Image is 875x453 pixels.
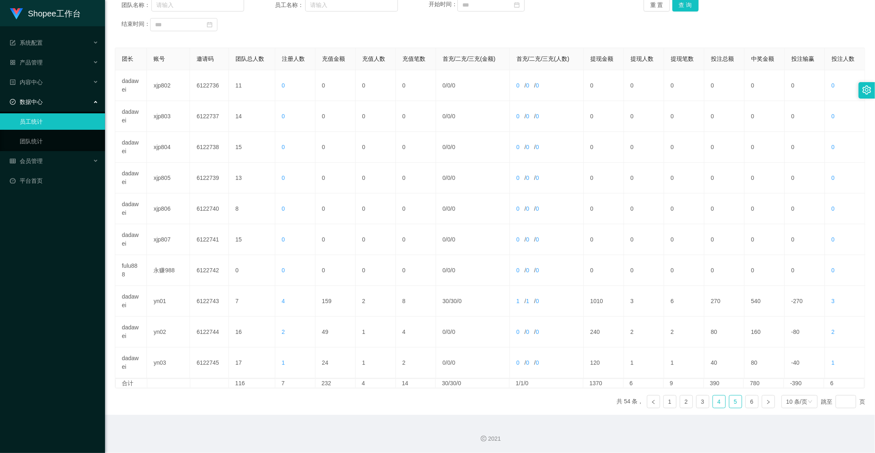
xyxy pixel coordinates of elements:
[20,113,98,130] a: 员工统计
[624,224,664,255] td: 0
[510,347,584,378] td: / /
[315,379,356,388] td: 232
[785,193,825,224] td: 0
[10,60,16,65] i: 图标: appstore-o
[396,224,436,255] td: 0
[396,193,436,224] td: 0
[536,144,539,150] span: 0
[282,236,285,243] span: 0
[443,205,446,212] span: 0
[452,144,455,150] span: 0
[791,55,814,62] span: 投注输赢
[704,163,745,193] td: 0
[832,175,835,181] span: 0
[447,205,450,212] span: 0
[663,395,676,408] li: 1
[729,395,742,408] li: 5
[356,347,396,378] td: 1
[832,144,835,150] span: 0
[452,175,455,181] span: 0
[584,163,624,193] td: 0
[229,193,275,224] td: 8
[147,132,190,163] td: xjp804
[516,267,520,274] span: 0
[229,224,275,255] td: 15
[832,55,854,62] span: 投注人数
[10,40,16,46] i: 图标: form
[443,144,446,150] span: 0
[315,193,356,224] td: 0
[436,70,510,101] td: / /
[282,175,285,181] span: 0
[443,175,446,181] span: 0
[443,55,496,62] span: 首充/二充/三充(金额)
[115,347,147,378] td: dadawei
[745,101,785,132] td: 0
[396,255,436,286] td: 0
[447,329,450,335] span: 0
[115,70,147,101] td: dadawei
[396,379,436,388] td: 14
[516,175,520,181] span: 0
[526,144,529,150] span: 0
[115,101,147,132] td: dadawei
[356,255,396,286] td: 0
[526,82,529,89] span: 0
[680,396,692,408] a: 2
[443,298,449,304] span: 30
[356,163,396,193] td: 0
[624,101,664,132] td: 0
[746,396,758,408] a: 6
[785,70,825,101] td: 0
[443,359,446,366] span: 0
[664,163,704,193] td: 0
[785,317,825,347] td: -80
[147,193,190,224] td: xjp806
[516,144,520,150] span: 0
[190,317,229,347] td: 6122744
[190,224,229,255] td: 6122741
[664,396,676,408] a: 1
[10,158,16,164] i: 图标: table
[282,113,285,120] span: 0
[832,267,835,274] span: 0
[396,163,436,193] td: 0
[647,395,660,408] li: 上一页
[704,101,745,132] td: 0
[762,395,775,408] li: 下一页
[447,359,450,366] span: 0
[745,193,785,224] td: 0
[704,286,745,317] td: 270
[584,193,624,224] td: 0
[711,55,734,62] span: 投注总额
[121,21,150,28] span: 结束时间：
[664,347,704,378] td: 1
[766,400,771,405] i: 图标: right
[115,286,147,317] td: dadawei
[115,317,147,347] td: dadawei
[10,172,98,189] a: 图标: dashboard平台首页
[832,113,835,120] span: 0
[664,193,704,224] td: 0
[516,55,569,62] span: 首充/二充/三充(人数)
[362,55,385,62] span: 充值人数
[751,55,774,62] span: 中奖金额
[196,55,214,62] span: 邀请码
[275,1,305,9] span: 员工名称：
[147,286,190,317] td: yn01
[584,70,624,101] td: 0
[436,317,510,347] td: / /
[510,286,584,317] td: / /
[396,347,436,378] td: 2
[786,396,807,408] div: 10 条/页
[713,395,726,408] li: 4
[729,396,742,408] a: 5
[526,267,529,274] span: 0
[443,267,446,274] span: 0
[447,82,450,89] span: 0
[832,298,835,304] span: 3
[452,359,455,366] span: 0
[10,8,23,20] img: logo.9652507e.png
[190,163,229,193] td: 6122739
[459,298,462,304] span: 0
